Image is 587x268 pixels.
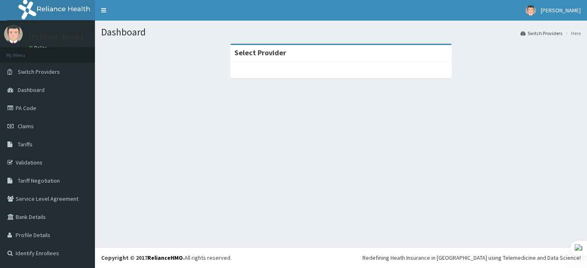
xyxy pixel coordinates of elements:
[234,48,286,57] strong: Select Provider
[541,7,581,14] span: [PERSON_NAME]
[95,247,587,268] footer: All rights reserved.
[147,254,183,261] a: RelianceHMO
[521,30,562,37] a: Switch Providers
[101,254,185,261] strong: Copyright © 2017 .
[18,141,33,148] span: Tariffs
[29,33,83,41] p: [PERSON_NAME]
[18,86,45,94] span: Dashboard
[18,177,60,184] span: Tariff Negotiation
[525,5,536,16] img: User Image
[18,122,34,130] span: Claims
[362,254,581,262] div: Redefining Heath Insurance in [GEOGRAPHIC_DATA] using Telemedicine and Data Science!
[101,27,581,38] h1: Dashboard
[29,45,49,51] a: Online
[18,68,60,75] span: Switch Providers
[4,25,23,43] img: User Image
[563,30,581,37] li: Here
